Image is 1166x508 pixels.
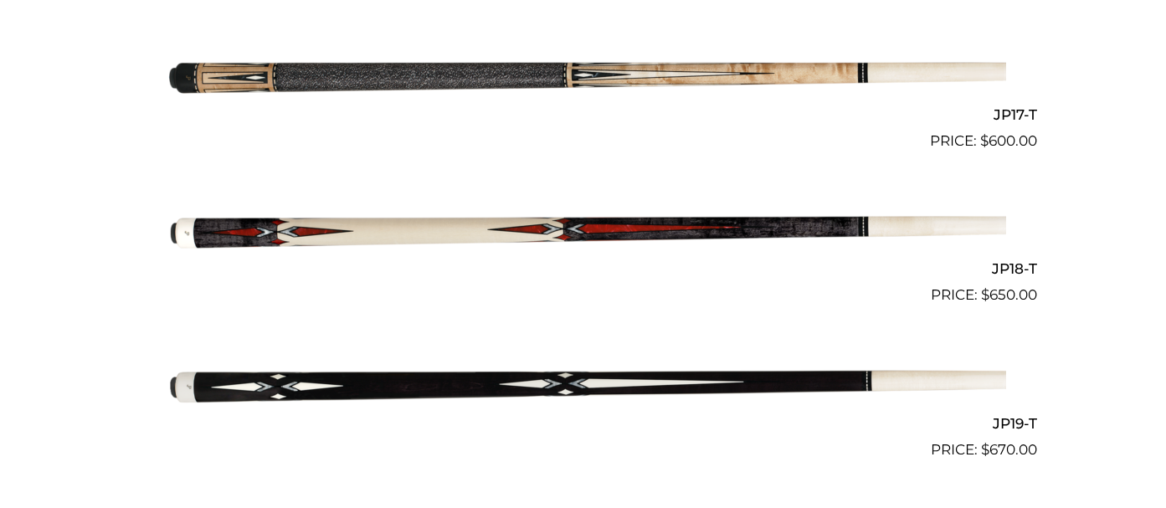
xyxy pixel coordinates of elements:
a: JP19-T $670.00 [130,313,1037,460]
h2: JP18-T [130,254,1037,285]
img: JP19-T [161,313,1006,454]
bdi: 600.00 [980,132,1037,149]
bdi: 650.00 [981,286,1037,303]
a: JP17-T $600.00 [130,4,1037,151]
span: $ [980,132,989,149]
h2: JP17-T [130,99,1037,130]
a: JP18-T $650.00 [130,159,1037,306]
img: JP18-T [161,159,1006,300]
span: $ [981,286,989,303]
span: $ [981,441,989,458]
h2: JP19-T [130,408,1037,439]
img: JP17-T [161,4,1006,145]
bdi: 670.00 [981,441,1037,458]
